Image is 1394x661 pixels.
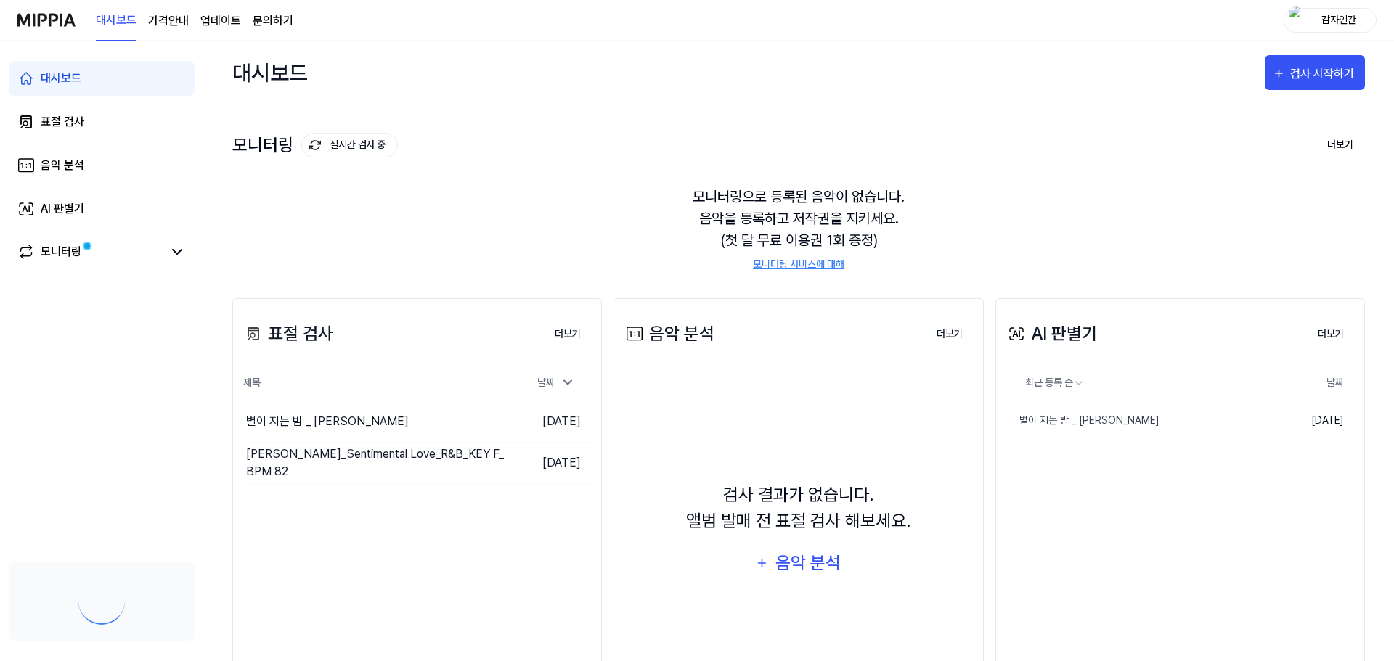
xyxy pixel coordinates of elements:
button: 실시간 검사 중 [301,133,398,157]
div: 날짜 [531,371,581,395]
button: 더보기 [1306,320,1356,349]
button: 더보기 [925,320,974,349]
a: 더보기 [543,319,592,349]
button: 음악 분석 [746,546,851,580]
div: 표절 검사 [242,321,333,347]
div: 대시보드 [41,70,81,87]
td: [DATE] [505,401,592,442]
a: 모니터링 [17,243,163,260]
button: profile감자인간 [1284,8,1377,33]
div: 검사 시작하기 [1290,65,1358,83]
div: 음악 분석 [41,157,84,174]
div: 별이 지는 밤 _ [PERSON_NAME] [246,413,409,430]
a: 모니터링 서비스에 대해 [753,257,844,272]
a: AI 판별기 [9,192,195,226]
button: 검사 시작하기 [1265,55,1365,90]
div: 모니터링으로 등록된 음악이 없습니다. 음악을 등록하고 저작권을 지키세요. (첫 달 무료 이용권 1회 증정) [232,168,1365,290]
button: 더보기 [1316,130,1365,160]
div: 음악 분석 [623,321,714,347]
a: 표절 검사 [9,104,195,139]
div: 표절 검사 [41,113,84,131]
div: 대시보드 [232,55,308,90]
button: 더보기 [543,320,592,349]
a: 대시보드 [9,61,195,96]
div: [PERSON_NAME]_Sentimental Love_R&B_KEY F_BPM 82 [246,446,505,480]
td: [DATE] [505,442,592,483]
div: AI 판별기 [41,200,84,218]
th: 제목 [242,366,505,401]
div: 검사 결과가 없습니다. 앨범 발매 전 표절 검사 해보세요. [686,482,911,534]
a: 문의하기 [253,12,293,30]
a: 업데이트 [200,12,241,30]
div: AI 판별기 [1005,321,1097,347]
div: 모니터링 [41,243,81,260]
div: 감자인간 [1311,12,1367,28]
a: 별이 지는 밤 _ [PERSON_NAME] [1005,401,1271,440]
button: 가격안내 [148,12,189,30]
a: 대시보드 [96,1,136,41]
div: 모니터링 [232,133,398,157]
a: 음악 분석 [9,148,195,183]
div: 별이 지는 밤 _ [PERSON_NAME] [1005,413,1159,428]
th: 날짜 [1271,366,1356,401]
a: 더보기 [1306,319,1356,349]
div: 음악 분석 [773,549,842,577]
td: [DATE] [1271,401,1356,440]
img: profile [1289,6,1306,35]
img: monitoring Icon [309,139,321,151]
a: 더보기 [925,319,974,349]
